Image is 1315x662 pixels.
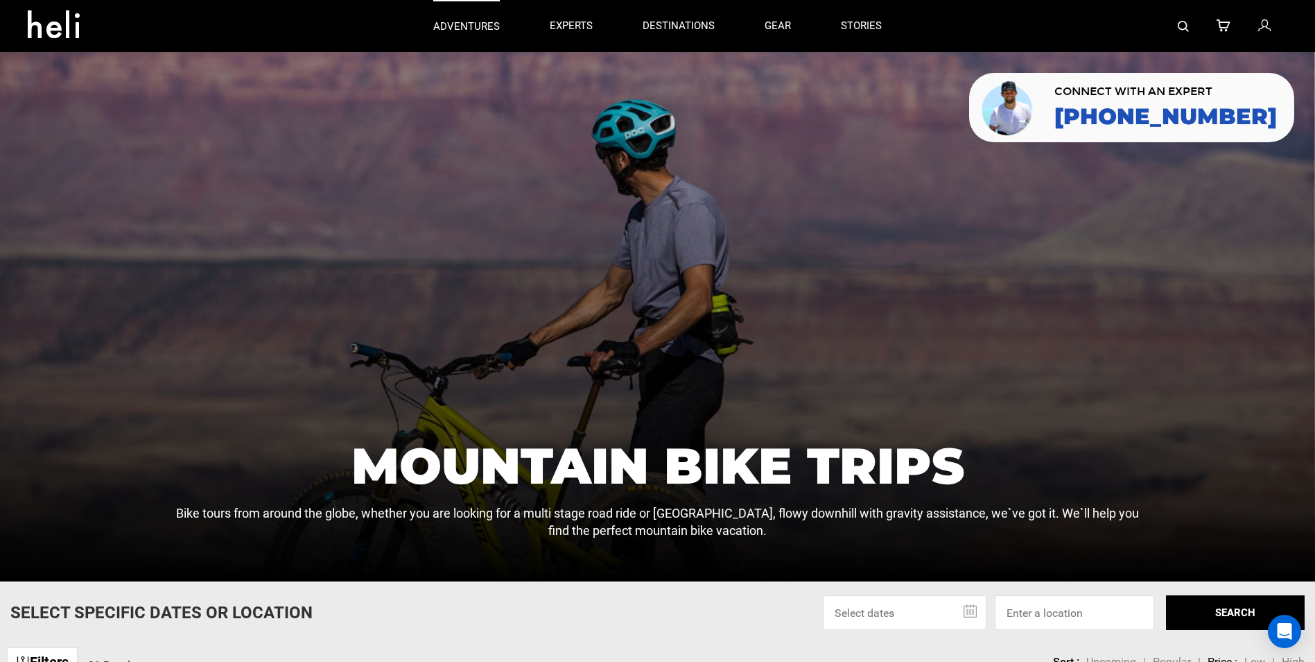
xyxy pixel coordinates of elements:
[165,441,1151,491] h1: Mountain Bike Trips
[979,78,1037,137] img: contact our team
[10,601,313,625] p: Select Specific Dates Or Location
[550,19,593,33] p: experts
[1178,21,1189,32] img: search-bar-icon.svg
[1054,104,1277,129] a: [PHONE_NUMBER]
[165,504,1151,540] p: Bike tours from around the globe, whether you are looking for a multi stage road ride or [GEOGRAP...
[1166,595,1305,630] button: SEARCH
[1268,615,1301,648] div: Open Intercom Messenger
[643,19,715,33] p: destinations
[433,19,500,34] p: adventures
[823,595,986,630] input: Select dates
[995,595,1154,630] input: Enter a location
[1054,86,1277,97] span: CONNECT WITH AN EXPERT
